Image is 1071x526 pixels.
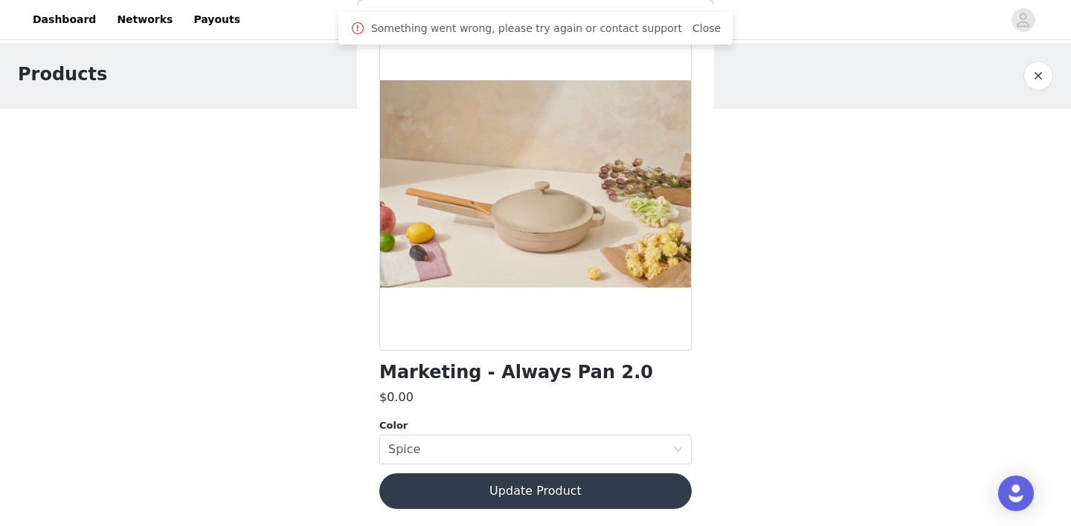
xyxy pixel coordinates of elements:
[379,473,692,509] button: Update Product
[388,435,420,464] div: Spice
[1016,8,1030,32] div: avatar
[379,363,653,383] h1: Marketing - Always Pan 2.0
[371,21,682,36] span: Something went wrong, please try again or contact support
[108,3,181,36] a: Networks
[24,3,105,36] a: Dashboard
[379,389,414,406] h3: $0.00
[184,3,249,36] a: Payouts
[379,418,692,433] div: Color
[692,22,721,34] a: Close
[18,61,107,88] h1: Products
[998,475,1034,511] div: Open Intercom Messenger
